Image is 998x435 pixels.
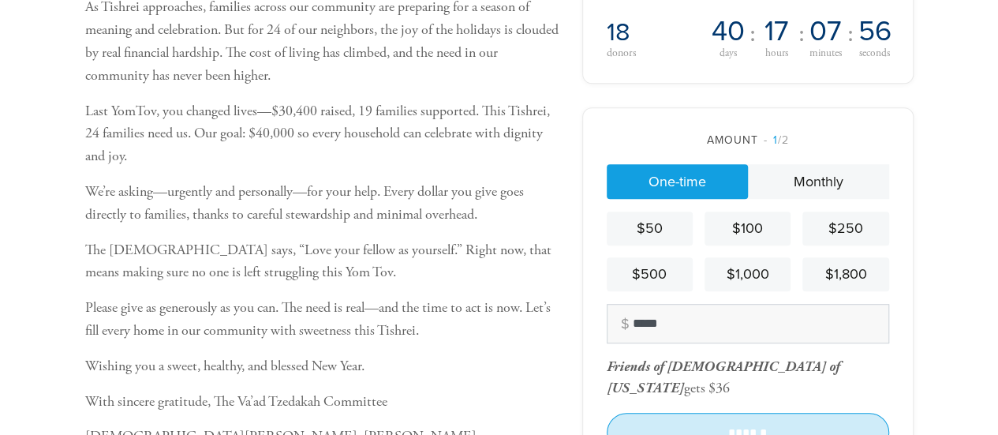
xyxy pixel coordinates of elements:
span: /2 [764,133,789,147]
span: : [798,21,805,47]
p: Last YomTov, you changed lives—$30,400 raised, 19 families supported. This Tishrei, 24 families n... [85,100,559,168]
a: $100 [705,212,791,246]
p: Wishing you a sweet, healthy, and blessed New Year. [85,355,559,378]
span: 1 [773,133,778,147]
div: Amount [607,132,889,148]
div: donors [607,47,704,58]
span: : [749,21,756,47]
span: 17 [764,17,789,46]
span: days [720,48,737,59]
span: Friends of [DEMOGRAPHIC_DATA] of [US_STATE] [607,358,839,397]
p: We’re asking—urgently and personally—for your help. Every dollar you give goes directly to famili... [85,181,559,227]
a: $500 [607,257,693,291]
p: Please give as generously as you can. The need is real—and the time to act is now. Let’s fill eve... [85,297,559,343]
span: 40 [712,17,745,46]
p: The [DEMOGRAPHIC_DATA] says, “Love your fellow as yourself.” Right now, that means making sure no... [85,239,559,285]
div: gets [607,358,839,397]
p: With sincere gratitude, The Va’ad Tzedakah Committee [85,391,559,414]
span: 07 [809,17,842,46]
div: $1,800 [809,264,882,285]
a: $1,000 [705,257,791,291]
span: : [847,21,854,47]
span: seconds [859,48,890,59]
a: $50 [607,212,693,246]
div: $250 [809,218,882,239]
div: $36 [708,379,730,397]
span: 56 [858,17,891,46]
div: $1,000 [711,264,784,285]
div: $50 [613,218,686,239]
a: $250 [802,212,888,246]
div: $100 [711,218,784,239]
div: $500 [613,264,686,285]
h2: 18 [607,17,704,47]
span: hours [765,48,788,59]
a: One-time [607,164,748,199]
a: Monthly [748,164,889,199]
a: $1,800 [802,257,888,291]
span: minutes [809,48,842,59]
